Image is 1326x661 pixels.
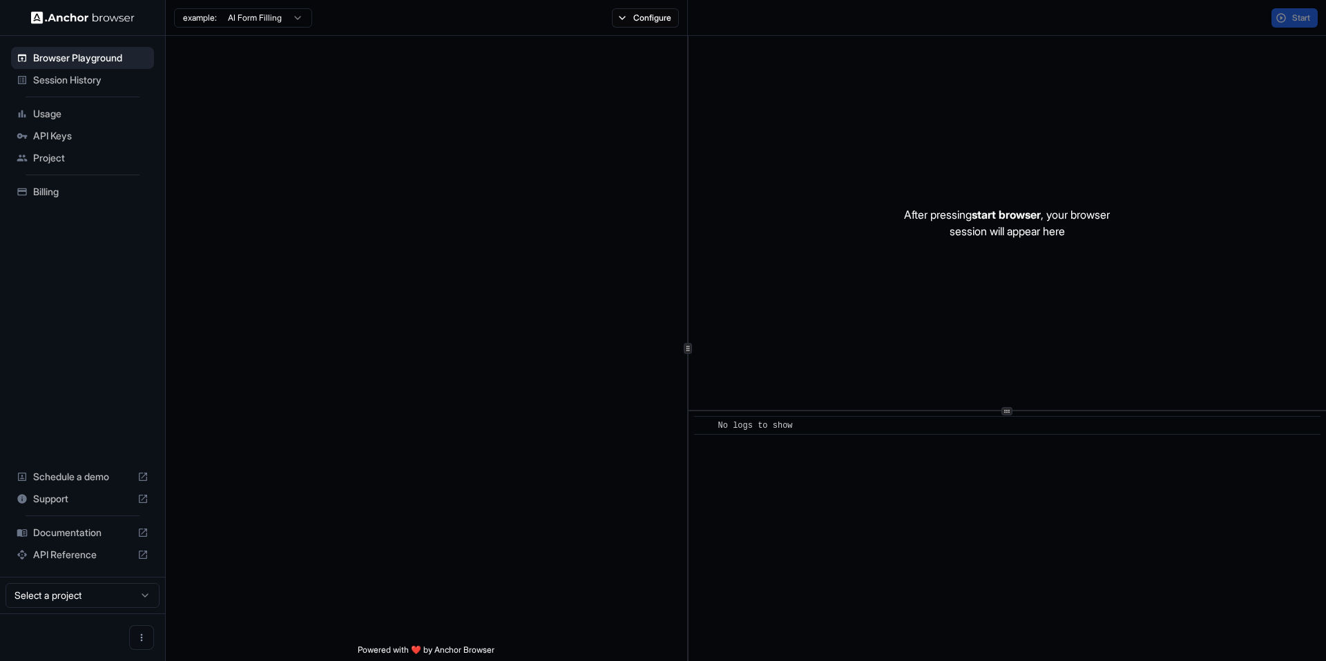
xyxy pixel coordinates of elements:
div: Billing [11,181,154,203]
span: Usage [33,107,148,121]
button: Configure [612,8,679,28]
div: Documentation [11,522,154,544]
span: start browser [972,208,1041,221]
span: Session History [33,73,148,87]
div: Usage [11,103,154,125]
span: Schedule a demo [33,470,132,484]
div: Support [11,488,154,510]
div: Schedule a demo [11,466,154,488]
span: Project [33,151,148,165]
div: Session History [11,69,154,91]
span: Browser Playground [33,51,148,65]
span: ​ [701,419,708,433]
span: Billing [33,185,148,199]
span: Documentation [33,526,132,540]
span: Support [33,492,132,506]
span: example: [183,12,217,23]
div: API Reference [11,544,154,566]
span: No logs to show [718,421,793,431]
div: Project [11,147,154,169]
img: Anchor Logo [31,11,135,24]
span: API Keys [33,129,148,143]
button: Open menu [129,625,154,650]
p: After pressing , your browser session will appear here [904,206,1110,239]
span: Powered with ❤️ by Anchor Browser [358,644,494,661]
div: API Keys [11,125,154,147]
span: API Reference [33,548,132,562]
div: Browser Playground [11,47,154,69]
